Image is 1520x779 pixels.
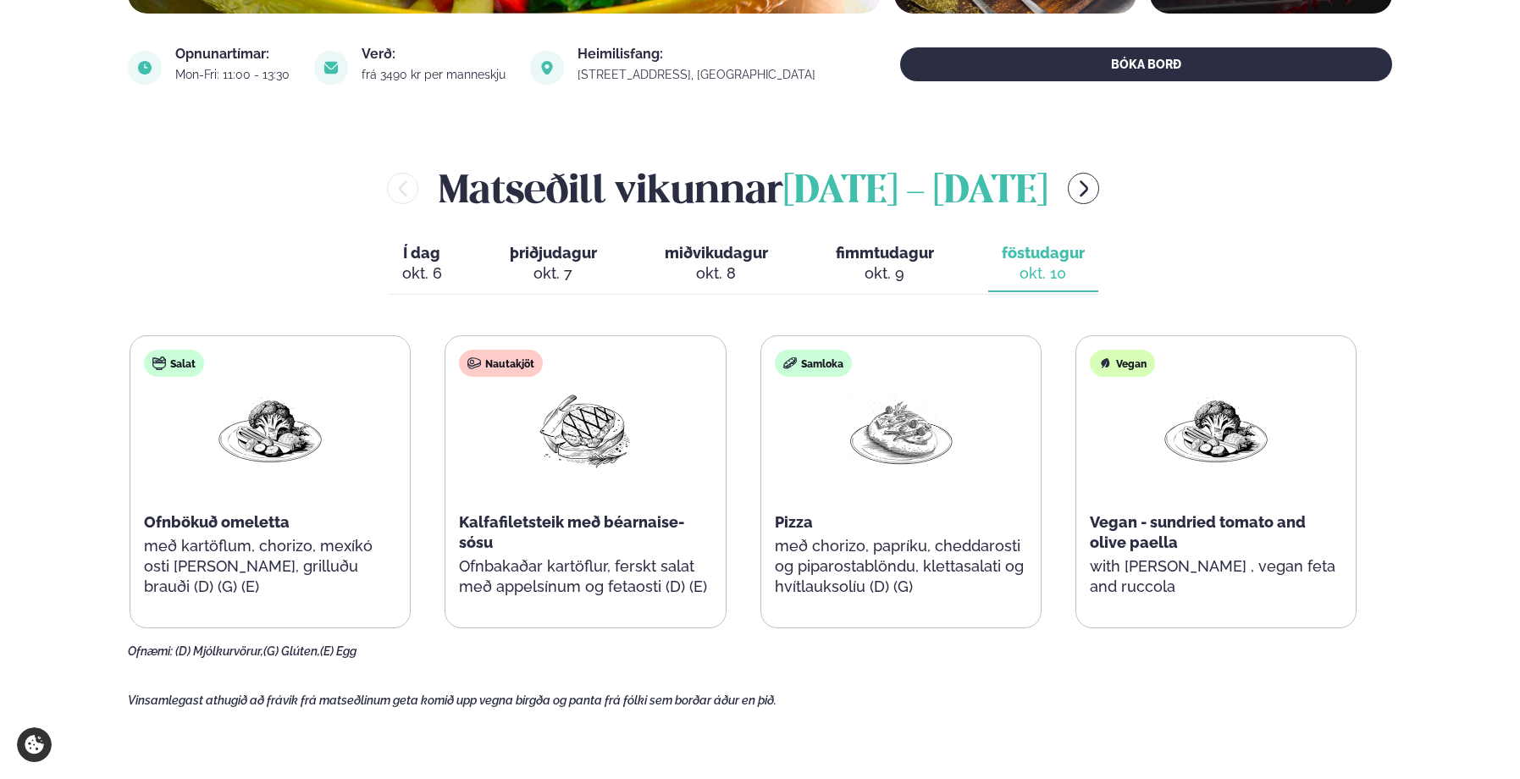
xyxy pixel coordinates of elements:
[314,51,348,85] img: image alt
[1098,356,1112,370] img: Vegan.svg
[783,174,1047,211] span: [DATE] - [DATE]
[847,390,955,470] img: Pizza-Bread.png
[578,47,820,61] div: Heimilisfang:
[836,244,934,262] span: fimmtudagur
[822,236,948,292] button: fimmtudagur okt. 9
[175,644,263,658] span: (D) Mjólkurvörur,
[510,263,597,284] div: okt. 7
[1090,556,1342,597] p: with [PERSON_NAME] , vegan feta and ruccola
[1002,244,1085,262] span: föstudagur
[128,644,173,658] span: Ofnæmi:
[1090,513,1306,551] span: Vegan - sundried tomato and olive paella
[459,350,543,377] div: Nautakjöt
[775,350,852,377] div: Samloka
[775,536,1027,597] p: með chorizo, papríku, cheddarosti og piparostablöndu, klettasalati og hvítlauksolíu (D) (G)
[775,513,813,531] span: Pizza
[152,356,166,370] img: salad.svg
[362,68,510,81] div: frá 3490 kr per manneskju
[439,161,1047,216] h2: Matseðill vikunnar
[1090,350,1155,377] div: Vegan
[402,243,442,263] span: Í dag
[1162,390,1270,469] img: Vegan.png
[665,244,768,262] span: miðvikudagur
[128,51,162,85] img: image alt
[510,244,597,262] span: þriðjudagur
[900,47,1392,81] button: BÓKA BORÐ
[263,644,320,658] span: (G) Glúten,
[144,513,290,531] span: Ofnbökuð omeletta
[389,236,456,292] button: Í dag okt. 6
[578,64,820,85] a: link
[1002,263,1085,284] div: okt. 10
[144,536,396,597] p: með kartöflum, chorizo, mexíkó osti [PERSON_NAME], grilluðu brauði (D) (G) (E)
[144,350,204,377] div: Salat
[362,47,510,61] div: Verð:
[783,356,797,370] img: sandwich-new-16px.svg
[175,68,294,81] div: Mon-Fri: 11:00 - 13:30
[17,727,52,762] a: Cookie settings
[531,390,639,469] img: Beef-Meat.png
[988,236,1098,292] button: föstudagur okt. 10
[651,236,782,292] button: miðvikudagur okt. 8
[459,556,711,597] p: Ofnbakaðar kartöflur, ferskt salat með appelsínum og fetaosti (D) (E)
[836,263,934,284] div: okt. 9
[128,693,777,707] span: Vinsamlegast athugið að frávik frá matseðlinum geta komið upp vegna birgða og panta frá fólki sem...
[665,263,768,284] div: okt. 8
[387,173,418,204] button: menu-btn-left
[530,51,564,85] img: image alt
[216,390,324,469] img: Vegan.png
[402,263,442,284] div: okt. 6
[175,47,294,61] div: Opnunartímar:
[467,356,481,370] img: beef.svg
[320,644,357,658] span: (E) Egg
[459,513,684,551] span: Kalfafiletsteik með béarnaise-sósu
[1068,173,1099,204] button: menu-btn-right
[496,236,611,292] button: þriðjudagur okt. 7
